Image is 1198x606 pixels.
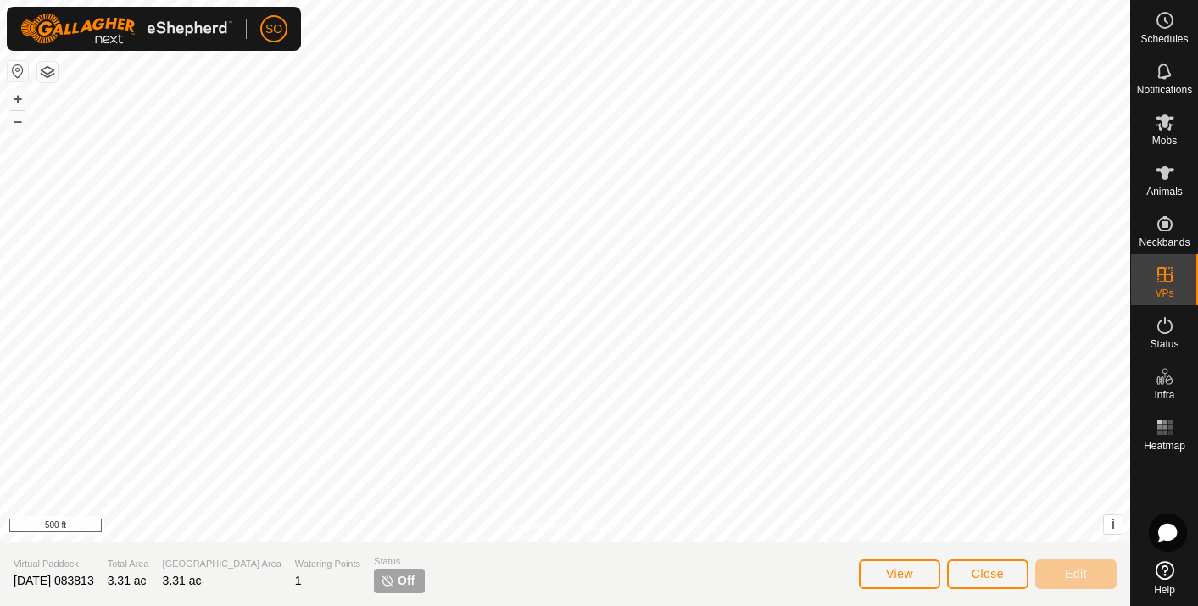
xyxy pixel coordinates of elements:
[1154,585,1175,595] span: Help
[295,574,302,587] span: 1
[8,111,28,131] button: –
[8,61,28,81] button: Reset Map
[1154,390,1174,400] span: Infra
[1144,441,1185,451] span: Heatmap
[498,520,561,535] a: Privacy Policy
[1155,288,1173,298] span: VPs
[859,559,940,589] button: View
[582,520,632,535] a: Contact Us
[108,557,149,571] span: Total Area
[1131,554,1198,602] a: Help
[1137,85,1192,95] span: Notifications
[1140,34,1188,44] span: Schedules
[1035,559,1117,589] button: Edit
[8,89,28,109] button: +
[14,557,94,571] span: Virtual Paddock
[1065,567,1087,581] span: Edit
[381,574,394,587] img: turn-off
[972,567,1004,581] span: Close
[1152,136,1177,146] span: Mobs
[947,559,1028,589] button: Close
[20,14,232,44] img: Gallagher Logo
[14,574,94,587] span: [DATE] 083813
[1146,186,1183,197] span: Animals
[265,20,282,38] span: SO
[37,62,58,82] button: Map Layers
[163,574,202,587] span: 3.31 ac
[295,557,360,571] span: Watering Points
[1139,237,1190,247] span: Neckbands
[1104,515,1123,534] button: i
[1112,517,1115,531] span: i
[886,567,913,581] span: View
[108,574,147,587] span: 3.31 ac
[1150,339,1178,349] span: Status
[374,554,425,569] span: Status
[398,572,415,590] span: Off
[163,557,281,571] span: [GEOGRAPHIC_DATA] Area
